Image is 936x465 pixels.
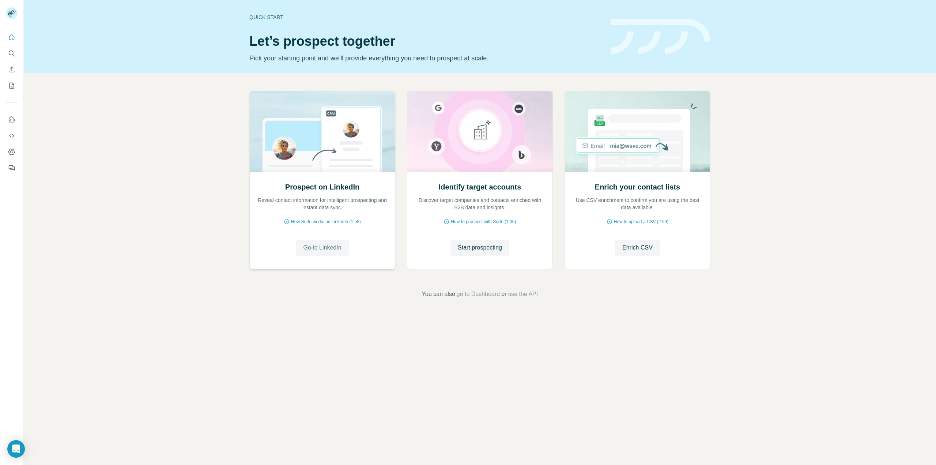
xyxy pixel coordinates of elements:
button: Go to LinkedIn [296,240,348,256]
div: Open Intercom Messenger [7,440,25,458]
p: Discover target companies and contacts enriched with B2B data and insights. [415,196,545,211]
h2: Identify target accounts [439,182,521,192]
button: Quick start [6,31,18,44]
p: Use CSV enrichment to confirm you are using the best data available. [572,196,703,211]
h2: Prospect on LinkedIn [285,182,359,192]
p: Pick your starting point and we’ll provide everything you need to prospect at scale. [249,53,602,63]
span: Go to LinkedIn [303,243,341,252]
button: Feedback [6,161,18,175]
button: Use Surfe API [6,129,18,142]
p: Reveal contact information for intelligent prospecting and instant data sync. [257,196,388,211]
div: Quick start [249,14,602,21]
button: go to Dashboard [457,290,500,299]
img: Enrich your contact lists [565,91,710,172]
button: Enrich CSV [615,240,660,256]
span: How to upload a CSV (2:59) [614,218,668,225]
span: Start prospecting [458,243,502,252]
span: You can also [422,290,455,299]
span: How Surfe works on LinkedIn (1:58) [291,218,361,225]
img: banner [611,19,710,55]
h1: Let’s prospect together [249,34,602,49]
img: Prospect on LinkedIn [249,91,395,172]
img: Identify target accounts [407,91,553,172]
button: Search [6,47,18,60]
span: Enrich CSV [622,243,653,252]
h2: Enrich your contact lists [595,182,680,192]
button: My lists [6,79,18,92]
span: How to prospect with Surfe (1:30) [451,218,516,225]
button: Use Surfe on LinkedIn [6,113,18,126]
button: Dashboard [6,145,18,158]
span: or [501,290,506,299]
button: Enrich CSV [6,63,18,76]
button: Start prospecting [450,240,509,256]
button: use the API [508,290,538,299]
